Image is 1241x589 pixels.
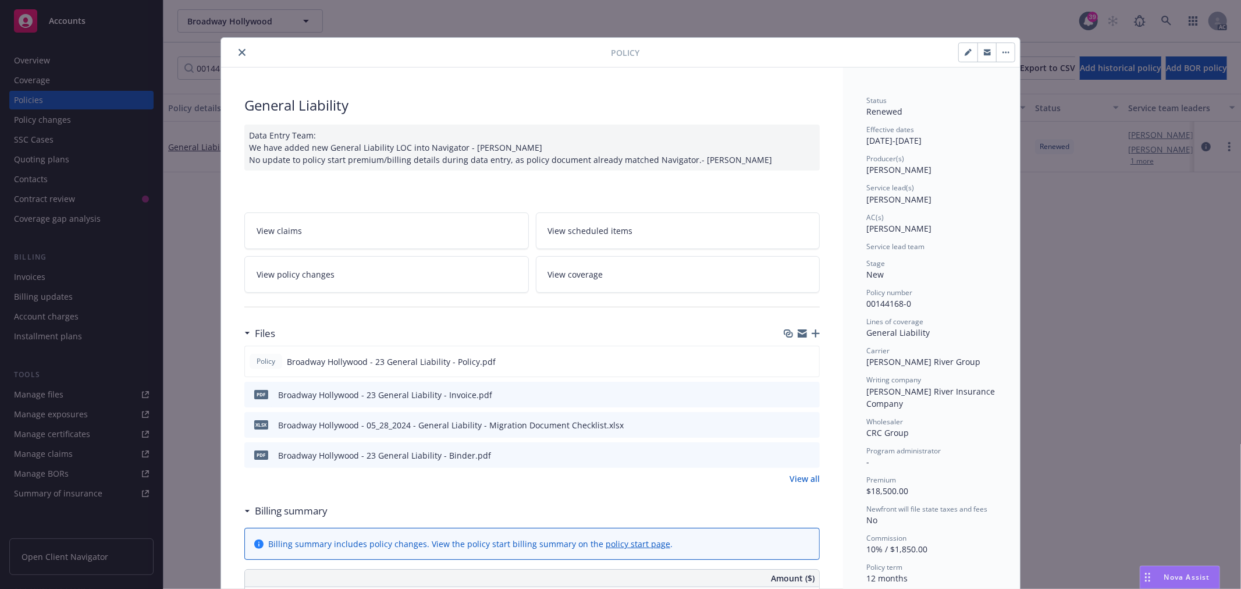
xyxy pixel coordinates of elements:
span: Stage [866,258,885,268]
span: Service lead team [866,242,924,251]
button: download file [786,419,795,431]
button: download file [785,356,795,368]
span: Amount ($) [771,572,815,584]
a: View scheduled items [536,212,820,249]
div: Billing summary includes policy changes. View the policy start billing summary on the . [268,538,673,550]
span: [PERSON_NAME] [866,194,931,205]
span: [PERSON_NAME] River Group [866,356,980,367]
div: Broadway Hollywood - 23 General Liability - Invoice.pdf [278,389,492,401]
span: View coverage [548,268,603,281]
span: 10% / $1,850.00 [866,544,927,555]
a: policy start page [606,538,670,549]
span: Premium [866,475,896,485]
span: Nova Assist [1164,572,1210,582]
button: preview file [805,449,815,462]
button: preview file [805,389,815,401]
span: Service lead(s) [866,183,914,193]
span: CRC Group [866,427,909,438]
span: Newfront will file state taxes and fees [866,504,987,514]
div: Drag to move [1140,566,1155,588]
span: Wholesaler [866,417,903,427]
span: View scheduled items [548,225,633,237]
span: View policy changes [257,268,335,281]
span: Broadway Hollywood - 23 General Liability - Policy.pdf [287,356,496,368]
span: Policy [254,356,278,367]
span: pdf [254,390,268,399]
span: 00144168-0 [866,298,911,309]
span: xlsx [254,420,268,429]
span: Lines of coverage [866,317,923,327]
span: $18,500.00 [866,485,908,496]
h3: Billing summary [255,503,328,519]
span: Policy number [866,288,912,297]
a: View coverage [536,256,820,293]
button: preview file [805,419,815,431]
button: close [235,45,249,59]
span: Producer(s) [866,154,904,164]
div: Broadway Hollywood - 05_28_2024 - General Liability - Migration Document Checklist.xlsx [278,419,624,431]
span: pdf [254,450,268,459]
a: View claims [244,212,529,249]
div: Files [244,326,275,341]
span: [PERSON_NAME] [866,223,931,234]
div: Billing summary [244,503,328,519]
button: download file [786,449,795,462]
a: View policy changes [244,256,529,293]
button: preview file [804,356,815,368]
div: Data Entry Team: We have added new General Liability LOC into Navigator - [PERSON_NAME] No update... [244,125,820,171]
span: Status [866,95,887,105]
span: AC(s) [866,212,884,222]
span: View claims [257,225,302,237]
span: General Liability [866,327,930,338]
a: View all [790,473,820,485]
span: 12 months [866,573,908,584]
span: New [866,269,884,280]
span: [PERSON_NAME] [866,164,931,175]
span: - [866,456,869,467]
span: Effective dates [866,125,914,134]
div: Broadway Hollywood - 23 General Liability - Binder.pdf [278,449,491,462]
button: Nova Assist [1140,566,1220,589]
div: [DATE] - [DATE] [866,125,997,147]
button: download file [786,389,795,401]
span: Renewed [866,106,902,117]
span: Policy [611,47,639,59]
span: No [866,515,877,526]
span: Carrier [866,346,890,356]
span: [PERSON_NAME] River Insurance Company [866,386,997,409]
span: Writing company [866,375,921,385]
span: Commission [866,533,906,543]
span: Policy term [866,562,902,572]
div: General Liability [244,95,820,115]
span: Program administrator [866,446,941,456]
h3: Files [255,326,275,341]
